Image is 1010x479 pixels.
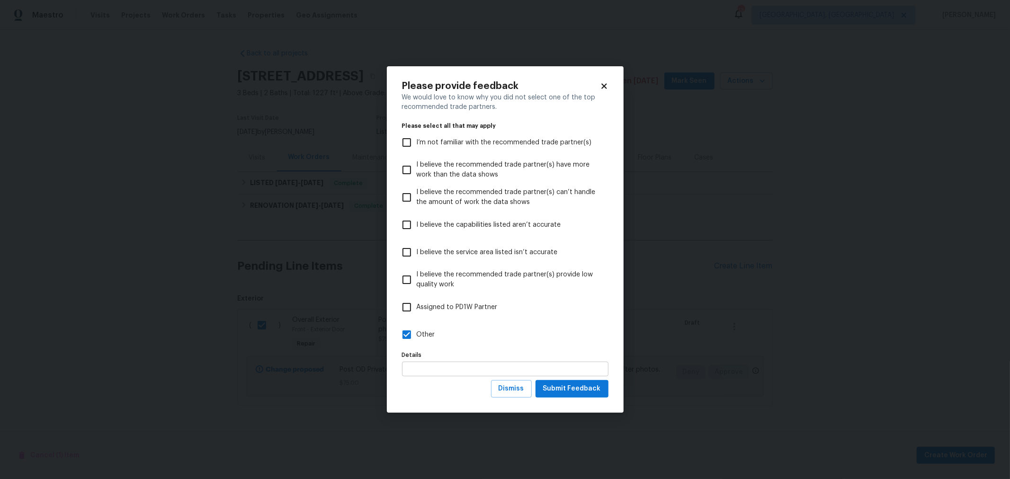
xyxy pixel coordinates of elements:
span: I believe the service area listed isn’t accurate [417,248,558,257]
legend: Please select all that may apply [402,123,608,129]
span: I believe the capabilities listed aren’t accurate [417,220,561,230]
h2: Please provide feedback [402,81,600,91]
span: Submit Feedback [543,383,601,395]
span: I believe the recommended trade partner(s) have more work than the data shows [417,160,601,180]
span: I’m not familiar with the recommended trade partner(s) [417,138,592,148]
div: We would love to know why you did not select one of the top recommended trade partners. [402,93,608,112]
label: Details [402,352,608,358]
span: I believe the recommended trade partner(s) can’t handle the amount of work the data shows [417,187,601,207]
button: Submit Feedback [536,380,608,398]
span: I believe the recommended trade partner(s) provide low quality work [417,270,601,290]
button: Dismiss [491,380,532,398]
span: Assigned to PD1W Partner [417,302,498,312]
span: Other [417,330,435,340]
span: Dismiss [499,383,524,395]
